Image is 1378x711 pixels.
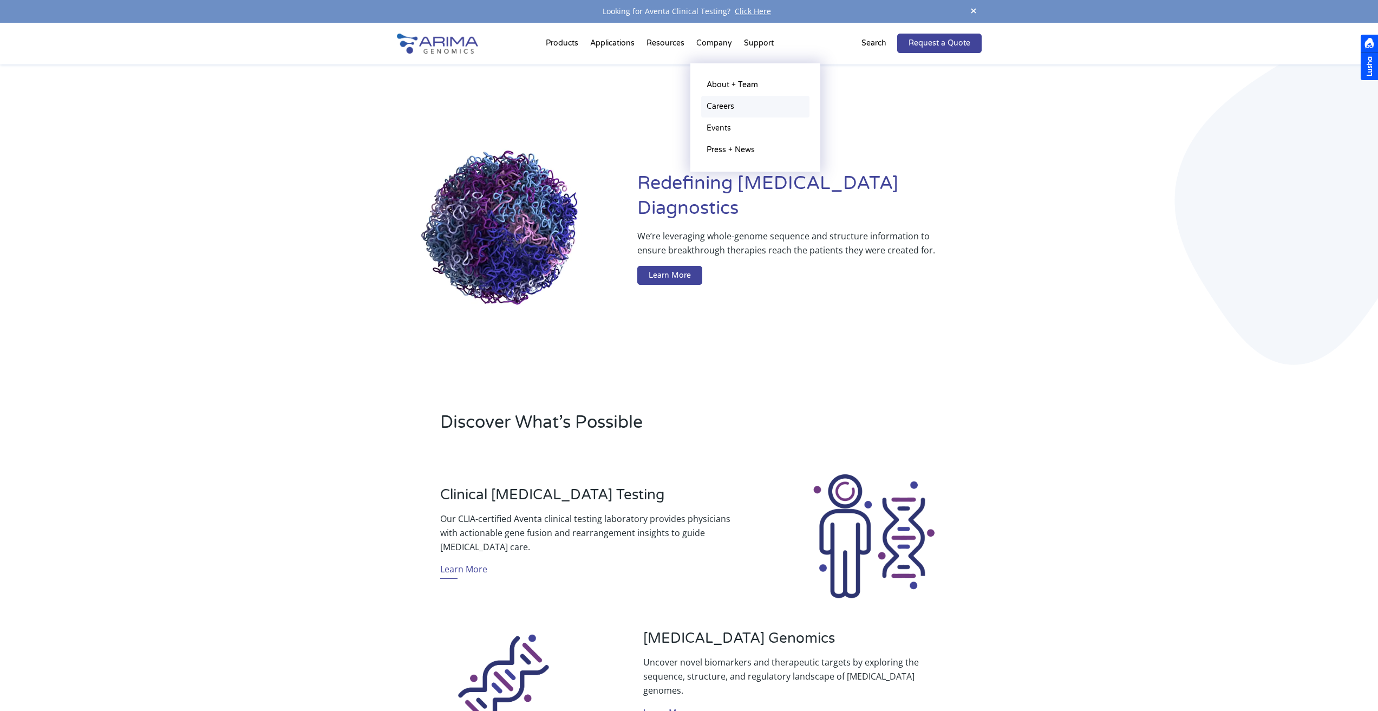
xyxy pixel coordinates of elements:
a: Events [701,118,809,139]
a: Careers [701,96,809,118]
a: About + Team [701,74,809,96]
p: Search [861,36,886,50]
iframe: Chat Widget [1324,659,1378,711]
p: We’re leveraging whole-genome sequence and structure information to ensure breakthrough therapies... [637,229,938,266]
a: Learn More [440,562,487,579]
a: Learn More [637,266,702,285]
p: Uncover novel biomarkers and therapeutic targets by exploring the sequence, structure, and regula... [643,655,938,697]
a: Request a Quote [897,34,982,53]
div: Looking for Aventa Clinical Testing? [397,4,982,18]
p: Our CLIA-certified Aventa clinical testing laboratory provides physicians with actionable gene fu... [440,512,735,554]
img: Clinical Testing Icon [809,472,938,601]
h3: Clinical [MEDICAL_DATA] Testing [440,486,735,512]
h2: Discover What’s Possible [440,410,827,443]
a: Press + News [701,139,809,161]
h3: [MEDICAL_DATA] Genomics [643,630,938,655]
img: Arima-Genomics-logo [397,34,478,54]
h1: Redefining [MEDICAL_DATA] Diagnostics [637,171,981,229]
a: Click Here [730,6,775,16]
